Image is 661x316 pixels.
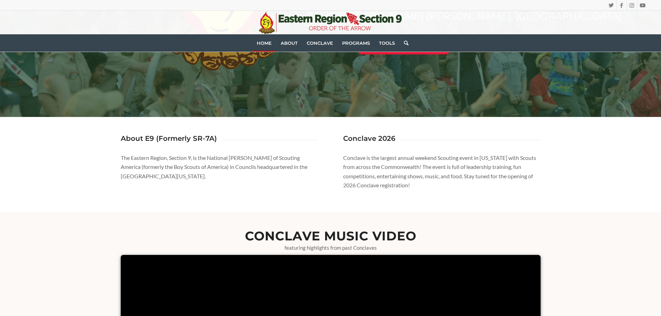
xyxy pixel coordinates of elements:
p: The Eastern Region, Section 9, is the National [PERSON_NAME] of Scouting America (formerly the Bo... [121,153,318,181]
a: Home [252,34,276,52]
span: Programs [342,40,370,46]
span: Tools [379,40,395,46]
a: Programs [338,34,374,52]
h3: Conclave 2026 [343,135,396,142]
a: About [276,34,302,52]
h3: About E9 (Formerly SR-7A) [121,135,217,142]
span: Home [257,40,272,46]
a: Conclave [302,34,338,52]
p: featuring highlights from past Conclaves [121,245,541,251]
h2: Conclave Music Video [121,229,541,243]
a: Tools [374,34,399,52]
span: About [281,40,298,46]
a: Search [399,34,408,52]
span: Conclave [307,40,333,46]
p: Conclave is the largest annual weekend Scouting event in [US_STATE] with Scouts from across the C... [343,153,541,190]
